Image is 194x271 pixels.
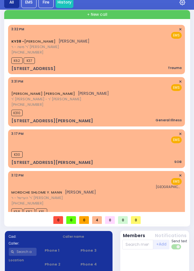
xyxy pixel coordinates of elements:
span: ר' משה - ר' [PERSON_NAME] [11,44,90,50]
div: [STREET_ADDRESS] [11,65,56,72]
span: 0 [66,216,76,224]
span: EMS [171,136,182,143]
span: 0 [131,216,141,224]
input: Search a contact [9,248,37,256]
label: Cad: [9,234,55,239]
a: [PERSON_NAME] [PERSON_NAME] [11,91,75,96]
a: [PERSON_NAME] [11,39,56,44]
span: K310 [11,110,23,116]
span: K62 [11,57,23,64]
span: [PHONE_NUMBER] [11,102,43,107]
span: [PERSON_NAME] [78,91,109,96]
span: K37 [24,57,35,64]
span: Phone 3 [81,248,108,253]
span: 3:12 PM [11,173,24,178]
div: [STREET_ADDRESS][PERSON_NAME] [11,118,93,124]
span: 0 [105,216,115,224]
button: Notifications [155,232,187,239]
span: Send text [171,239,187,244]
span: Phone 1 [45,248,72,253]
span: EMS [171,178,182,185]
span: EMS [171,84,182,91]
span: 0 [118,216,128,224]
label: Caller: [9,241,55,246]
span: [PERSON_NAME] [65,189,96,195]
input: Search member [122,240,153,249]
div: General Illness [156,118,182,123]
span: [PERSON_NAME] [59,38,90,44]
span: K82 [24,208,35,215]
span: 0 [53,216,63,224]
span: KY38 - [11,39,24,44]
span: K30 [11,151,23,158]
span: Phone 2 [45,262,72,267]
span: ✕ [179,27,182,32]
span: ✕ [179,79,182,85]
span: [PHONE_NUMBER] [11,201,43,206]
span: 3:17 PM [11,131,24,136]
label: Location [9,258,37,263]
button: Members [123,232,145,239]
div: SOB [174,159,182,164]
span: Garnet Health Medical Center- Middletown: Emergency Room [156,185,182,189]
span: ✕ [179,173,182,178]
span: [PHONE_NUMBER] [11,50,43,55]
span: ר' הערשל - ר' [PERSON_NAME] [11,195,96,201]
span: EMS [171,32,182,39]
div: [STREET_ADDRESS][PERSON_NAME] [11,159,93,166]
label: Turn off text [171,244,182,250]
span: 0 [79,216,89,224]
a: MORDCHE SHLOME Y. MANN [11,190,62,195]
span: ר' [PERSON_NAME] - ר' [PERSON_NAME] [11,96,109,102]
label: Caller name [63,234,109,239]
span: Phone 4 [81,262,108,267]
div: Trauma [168,65,182,70]
span: K81 [36,208,47,215]
span: 3:31 PM [11,79,23,84]
span: K58 [11,208,23,215]
span: + New call [87,12,107,17]
span: 3:32 PM [11,27,24,32]
span: ✕ [179,131,182,137]
span: 4 [92,216,102,224]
